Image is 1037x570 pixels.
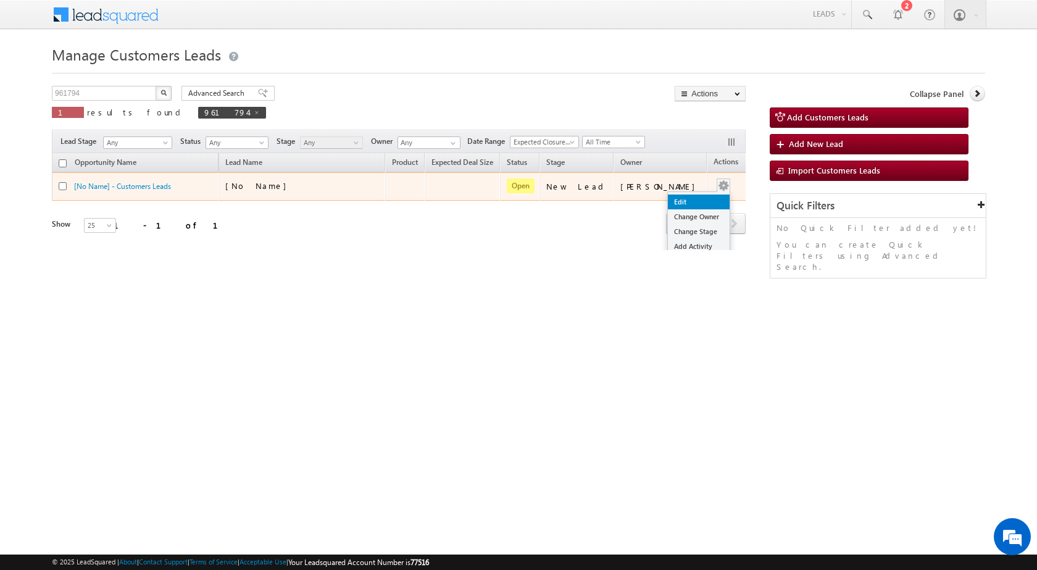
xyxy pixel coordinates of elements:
textarea: Type your message and hit 'Enter' [16,114,225,370]
div: Minimize live chat window [202,6,232,36]
span: Product [392,157,418,167]
span: Import Customers Leads [788,165,880,175]
span: Any [104,137,168,148]
a: Status [501,156,533,172]
span: Stage [546,157,565,167]
span: 77516 [410,558,429,567]
input: Check all records [59,159,67,167]
a: Add Activity [668,239,730,254]
input: Type to Search [398,136,460,149]
a: Change Stage [668,224,730,239]
span: Collapse Panel [910,88,964,99]
a: Contact Support [139,558,188,566]
span: Advanced Search [188,88,248,99]
em: Start Chat [168,380,224,397]
a: Any [300,136,363,149]
span: Any [206,137,265,148]
a: Expected Deal Size [425,156,499,172]
a: Terms of Service [189,558,238,566]
span: Open [507,178,535,193]
span: Add New Lead [789,138,843,149]
span: next [723,213,746,234]
a: Show All Items [444,137,459,149]
img: Search [160,90,167,96]
span: results found [87,107,185,117]
a: 25 [84,218,116,233]
span: 25 [85,220,117,231]
a: Any [206,136,269,149]
span: Manage Customers Leads [52,44,221,64]
a: About [119,558,137,566]
img: d_60004797649_company_0_60004797649 [21,65,52,81]
span: prev [666,213,689,234]
div: Chat with us now [64,65,207,81]
div: New Lead [546,181,608,192]
span: 961794 [204,107,248,117]
span: Expected Closure Date [510,136,575,148]
div: Show [52,219,74,230]
span: © 2025 LeadSquared | | | | | [52,556,429,568]
span: Date Range [467,136,510,147]
p: No Quick Filter added yet! [777,222,980,233]
div: [PERSON_NAME] [620,181,701,192]
a: next [723,214,746,234]
span: Owner [620,157,642,167]
a: All Time [582,136,645,148]
span: Status [180,136,206,147]
span: Actions [707,155,744,171]
a: [No Name] - Customers Leads [74,182,171,191]
span: Your Leadsquared Account Number is [288,558,429,567]
span: Opportunity Name [75,157,136,167]
a: Stage [540,156,571,172]
span: Lead Stage [60,136,101,147]
span: Add Customers Leads [787,112,868,122]
a: Edit [668,195,730,209]
span: 1 [58,107,78,117]
a: Any [103,136,172,149]
span: Owner [371,136,398,147]
a: prev [666,214,689,234]
a: Opportunity Name [69,156,143,172]
button: Actions [675,86,746,101]
span: Any [301,137,359,148]
div: 1 - 1 of 1 [114,218,233,232]
a: Expected Closure Date [510,136,579,148]
span: Stage [277,136,300,147]
span: [No Name] [225,180,293,191]
div: Quick Filters [770,194,986,218]
span: Expected Deal Size [431,157,493,167]
p: You can create Quick Filters using Advanced Search. [777,239,980,272]
a: Acceptable Use [239,558,286,566]
span: All Time [583,136,641,148]
a: Change Owner [668,209,730,224]
span: Lead Name [219,156,269,172]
